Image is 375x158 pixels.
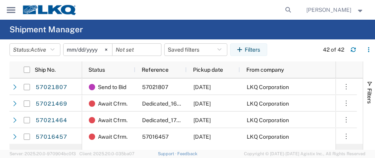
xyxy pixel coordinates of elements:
[193,100,211,107] span: 11/07/2025
[9,151,76,156] span: Server: 2025.20.0-970904bc0f3
[306,6,351,14] span: Amy Roseen
[142,134,169,140] span: 57016457
[30,46,46,53] span: Active
[98,79,126,95] span: Send to Bid
[98,128,127,145] span: Await Cfrm.
[142,117,228,123] span: Dedicated_1760_1880_Eng Trans
[244,151,366,157] span: Copyright © [DATE]-[DATE] Agistix Inc., All Rights Reserved
[164,43,227,56] button: Saved filters
[64,44,112,56] input: Not set
[98,95,127,112] span: Await Cfrm.
[306,5,364,15] button: [PERSON_NAME]
[230,43,267,56] button: Filters
[142,67,169,73] span: Reference
[98,112,127,128] span: Await Cfrm.
[247,100,289,107] span: LKQ Corporation
[193,134,211,140] span: 10/03/2025
[9,43,60,56] button: Status:Active
[142,100,231,107] span: Dedicated_1635_1760_Eng Trans2
[9,20,83,39] h4: Shipment Manager
[246,67,284,73] span: From company
[22,4,77,16] img: logo
[247,134,289,140] span: LKQ Corporation
[158,151,178,156] a: Support
[366,88,373,104] span: Filters
[193,84,211,90] span: 10/06/2025
[193,117,211,123] span: 11/07/2025
[79,151,135,156] span: Client: 2025.20.0-035ba07
[112,44,161,56] input: Not set
[247,84,289,90] span: LKQ Corporation
[247,117,289,123] span: LKQ Corporation
[142,84,168,90] span: 57021807
[193,67,223,73] span: Pickup date
[35,98,67,110] a: 57021469
[35,67,56,73] span: Ship No.
[323,46,344,54] div: 42 of 42
[177,151,197,156] a: Feedback
[88,67,105,73] span: Status
[35,131,67,143] a: 57016457
[35,114,67,127] a: 57021464
[35,81,67,94] a: 57021807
